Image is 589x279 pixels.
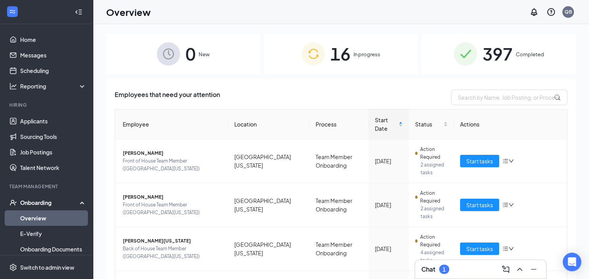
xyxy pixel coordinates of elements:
span: Action Required [420,189,448,205]
span: 397 [483,40,513,67]
th: Location [228,109,309,139]
button: ComposeMessage [500,263,512,276]
svg: WorkstreamLogo [9,8,16,16]
span: Start tasks [466,244,493,253]
div: QB [565,9,572,15]
div: Open Intercom Messenger [563,253,581,271]
th: Process [309,109,369,139]
svg: UserCheck [9,199,17,206]
div: [DATE] [375,201,403,209]
span: down [508,158,514,164]
svg: Analysis [9,82,17,90]
span: Action Required [420,146,448,161]
td: Team Member Onboarding [309,227,369,271]
a: Overview [20,210,86,226]
span: New [199,50,209,58]
td: Team Member Onboarding [309,183,369,227]
a: Messages [20,47,86,63]
th: Actions [454,109,567,139]
span: Back of House Team Member ([GEOGRAPHIC_DATA][US_STATE]) [123,245,222,260]
th: Employee [115,109,228,139]
td: [GEOGRAPHIC_DATA][US_STATE] [228,227,309,271]
span: [PERSON_NAME] [123,193,222,201]
a: E-Verify [20,226,86,241]
svg: QuestionInfo [546,7,556,17]
div: [DATE] [375,157,403,165]
a: Applicants [20,113,86,129]
td: [GEOGRAPHIC_DATA][US_STATE] [228,139,309,183]
div: Reporting [20,82,87,90]
div: Onboarding [20,199,80,206]
a: Scheduling [20,63,86,78]
button: Start tasks [460,199,499,211]
span: [PERSON_NAME][US_STATE] [123,237,222,245]
a: Home [20,32,86,47]
span: 2 assigned tasks [421,161,448,177]
span: Start Date [375,116,397,133]
td: Team Member Onboarding [309,139,369,183]
div: [DATE] [375,244,403,253]
th: Status [409,109,454,139]
div: Team Management [9,183,85,190]
button: Start tasks [460,243,499,255]
div: Switch to admin view [20,263,74,271]
svg: Notifications [529,7,539,17]
span: In progress [354,50,380,58]
div: Hiring [9,102,85,108]
h1: Overview [106,5,151,19]
span: Employees that need your attention [115,90,220,105]
span: 2 assigned tasks [421,205,448,220]
button: Start tasks [460,155,499,167]
span: Start tasks [466,157,493,165]
svg: ComposeMessage [501,265,510,274]
span: bars [502,246,508,252]
h3: Chat [421,265,435,274]
svg: Settings [9,263,17,271]
span: Front of House Team Member ([GEOGRAPHIC_DATA][US_STATE]) [123,201,222,217]
svg: ChevronUp [515,265,524,274]
span: 4 assigned tasks [421,249,448,264]
button: Minimize [527,263,540,276]
svg: Collapse [75,8,82,16]
svg: Minimize [529,265,538,274]
span: down [508,202,514,208]
span: 16 [330,40,350,67]
input: Search by Name, Job Posting, or Process [451,90,567,105]
a: Onboarding Documents [20,241,86,257]
td: [GEOGRAPHIC_DATA][US_STATE] [228,183,309,227]
button: ChevronUp [513,263,526,276]
span: bars [502,202,508,208]
div: 1 [443,266,446,273]
a: Job Postings [20,144,86,160]
span: bars [502,158,508,164]
span: Front of House Team Member ([GEOGRAPHIC_DATA][US_STATE]) [123,157,222,173]
a: Sourcing Tools [20,129,86,144]
span: down [508,246,514,251]
span: Status [415,120,442,128]
span: [PERSON_NAME] [123,149,222,157]
span: Action Required [420,233,448,249]
span: Completed [516,50,544,58]
a: Talent Network [20,160,86,175]
span: Start tasks [466,201,493,209]
span: 0 [185,40,196,67]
